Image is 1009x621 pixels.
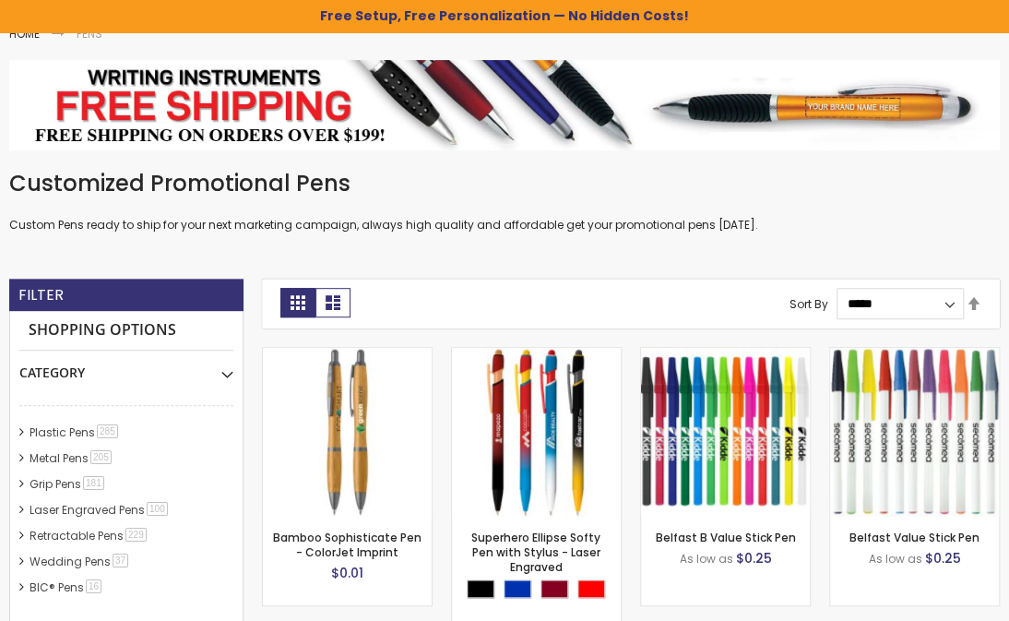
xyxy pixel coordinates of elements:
[25,528,153,543] a: Retractable Pens229
[19,351,233,382] div: Category
[830,347,999,363] a: Belfast Value Stick Pen
[9,169,1000,233] div: Custom Pens ready to ship for your next marketing campaign, always high quality and affordable ge...
[263,347,432,363] a: Bamboo Sophisticate Pen - ColorJet Imprint
[471,530,600,575] a: Superhero Ellipse Softy Pen with Stylus - Laser Engraved
[263,348,432,517] img: Bamboo Sophisticate Pen - ColorJet Imprint
[25,579,108,595] a: BIC® Pens16
[9,169,1000,198] h1: Customized Promotional Pens
[331,564,363,582] span: $0.01
[18,285,64,305] strong: Filter
[86,579,101,593] span: 16
[641,347,810,363] a: Belfast B Value Stick Pen
[83,476,104,490] span: 181
[849,530,979,545] a: Belfast Value Stick Pen
[77,26,102,42] strong: Pens
[504,579,531,598] div: Blue
[577,579,605,598] div: Red
[25,424,125,440] a: Plastic Pens285
[273,530,421,560] a: Bamboo Sophisticate Pen - ColorJet Imprint
[641,348,810,517] img: Belfast B Value Stick Pen
[540,579,568,598] div: Burgundy
[452,347,621,363] a: Superhero Ellipse Softy Pen with Stylus - Laser Engraved
[19,311,233,351] strong: Shopping Options
[113,554,128,567] span: 37
[25,502,174,518] a: Laser Engraved Pens100
[90,450,112,464] span: 205
[789,295,827,311] label: Sort By
[25,450,118,466] a: Metal Pens205
[868,551,921,567] span: As low as
[280,288,315,317] strong: Grid
[924,549,960,567] span: $0.25
[735,549,771,567] span: $0.25
[147,502,168,516] span: 100
[97,424,118,438] span: 285
[679,551,732,567] span: As low as
[25,554,135,569] a: Wedding Pens37
[9,60,1000,150] img: Pens
[467,579,494,598] div: Black
[452,348,621,517] img: Superhero Ellipse Softy Pen with Stylus - Laser Engraved
[25,476,111,492] a: Grip Pens181
[655,530,795,545] a: Belfast B Value Stick Pen
[9,26,40,42] a: Home
[830,348,999,517] img: Belfast Value Stick Pen
[125,528,147,542] span: 229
